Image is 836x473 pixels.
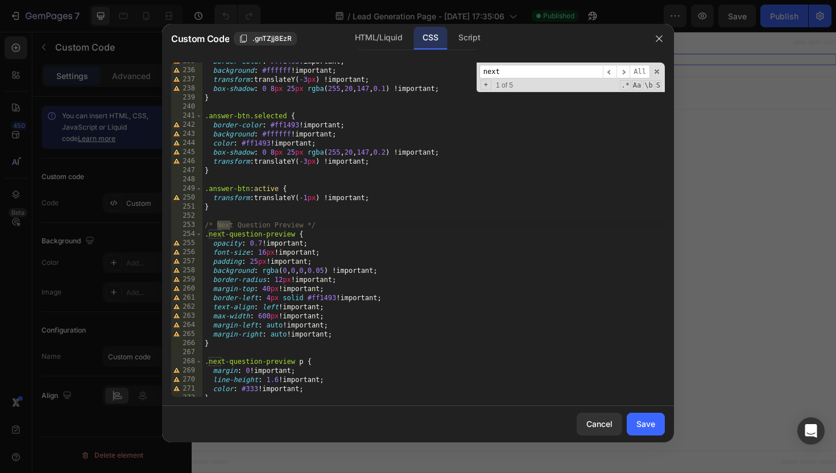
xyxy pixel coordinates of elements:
div: 254 [171,230,202,239]
span: RegExp Search [620,80,630,90]
div: Save [636,418,655,430]
div: 271 [171,384,202,393]
span: Custom Code [171,32,229,45]
div: 257 [171,257,202,266]
input: Search for [479,65,603,79]
div: 245 [171,148,202,157]
button: Save [627,413,665,435]
div: 240 [171,102,202,111]
span: inspired by CRO experts [230,66,308,76]
div: 237 [171,75,202,84]
div: 238 [171,84,202,93]
div: 241 [171,111,202,121]
div: Choose templates [234,54,303,66]
span: Whole Word Search [643,80,653,90]
div: 247 [171,166,202,175]
span: Alt-Enter [630,65,650,79]
span: 1 of 5 [491,81,518,90]
div: 269 [171,366,202,375]
div: 259 [171,275,202,284]
div: Cancel [586,418,612,430]
div: 239 [171,93,202,102]
div: 251 [171,202,202,211]
button: .gnTZjj8EzR [234,32,297,45]
div: 249 [171,184,202,193]
div: 246 [171,157,202,166]
div: Add blank section [376,54,445,66]
div: 270 [171,375,202,384]
div: 258 [171,266,202,275]
div: 264 [171,321,202,330]
div: 272 [171,393,202,403]
div: 266 [171,339,202,348]
div: 244 [171,139,202,148]
span: ​ [616,65,630,79]
div: 263 [171,312,202,321]
span: ​ [603,65,616,79]
div: CSS [413,27,447,49]
div: Open Intercom Messenger [797,417,825,445]
span: from URL or image [308,66,369,76]
div: 267 [171,348,202,357]
div: 256 [171,248,202,257]
div: 268 [171,357,202,366]
div: 242 [171,121,202,130]
span: then drag & drop elements [369,66,453,76]
div: 262 [171,302,202,312]
span: Toggle Replace mode [481,80,491,90]
div: Custom Code [10,41,53,51]
div: 253 [171,221,202,230]
div: Generate layout [308,54,368,66]
div: Script [449,27,489,49]
div: 255 [171,239,202,248]
div: 248 [171,175,202,184]
span: Search In Selection [655,80,661,90]
div: HTML/Liquid [346,27,411,49]
button: Cancel [577,413,622,435]
div: 252 [171,211,202,221]
span: CaseSensitive Search [632,80,642,90]
div: 236 [171,66,202,75]
div: 250 [171,193,202,202]
div: 260 [171,284,202,293]
span: .gnTZjj8EzR [253,34,292,44]
div: 243 [171,130,202,139]
div: 265 [171,330,202,339]
div: 261 [171,293,202,302]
